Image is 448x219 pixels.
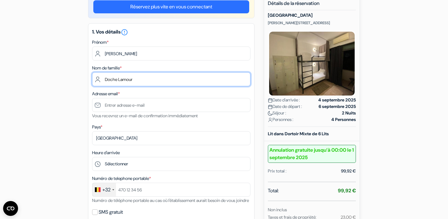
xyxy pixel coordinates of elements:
b: Lit dans Dortoir Mixte de 6 Lits [268,131,329,136]
img: calendar.svg [268,105,273,109]
h5: 1. Vos détails [92,29,250,36]
strong: 4 septembre 2025 [318,97,356,103]
input: Entrer adresse e-mail [92,98,250,112]
div: +32 [102,186,110,194]
span: Total: [268,187,279,194]
label: Pays [92,124,102,130]
strong: 4 Personnes [331,116,356,123]
h5: Détails de la réservation [268,0,356,10]
span: Séjour : [268,110,286,116]
img: calendar.svg [268,98,273,103]
label: Prénom [92,39,109,46]
label: Heure d'arrivée [92,150,120,156]
p: [PERSON_NAME][STREET_ADDRESS] [268,20,356,25]
img: user_icon.svg [268,118,273,122]
label: Numéro de telephone portable [92,175,151,182]
i: error_outline [121,29,128,36]
label: Nom de famille [92,65,122,71]
strong: 99,92 € [338,187,356,194]
strong: 2 Nuits [342,110,356,116]
div: Prix total : [268,168,287,174]
label: Adresse email [92,91,120,97]
span: Date d'arrivée : [268,97,300,103]
a: Réservez plus vite en vous connectant [93,0,249,13]
b: Annulation gratuite jusqu’à 00:00 le 1 septembre 2025 [268,145,356,163]
button: Ouvrir le widget CMP [3,201,18,216]
strong: 6 septembre 2025 [319,103,356,110]
img: moon.svg [268,111,273,116]
span: Date de départ : [268,103,302,110]
small: Numéro de téléphone portable au cas où l'établissement aurait besoin de vous joindre [92,198,249,203]
span: Personnes : [268,116,293,123]
input: Entrer le nom de famille [92,72,250,86]
h5: [GEOGRAPHIC_DATA] [268,13,356,18]
small: Vous recevrez un e-mail de confirmation immédiatement [92,113,198,118]
input: 470 12 34 56 [92,183,250,197]
label: SMS gratuit [99,208,123,217]
input: Entrez votre prénom [92,47,250,60]
small: Non inclus [268,207,287,212]
a: error_outline [121,29,128,35]
div: 99,92 € [341,168,356,174]
div: Belgium (België): +32 [92,183,116,196]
